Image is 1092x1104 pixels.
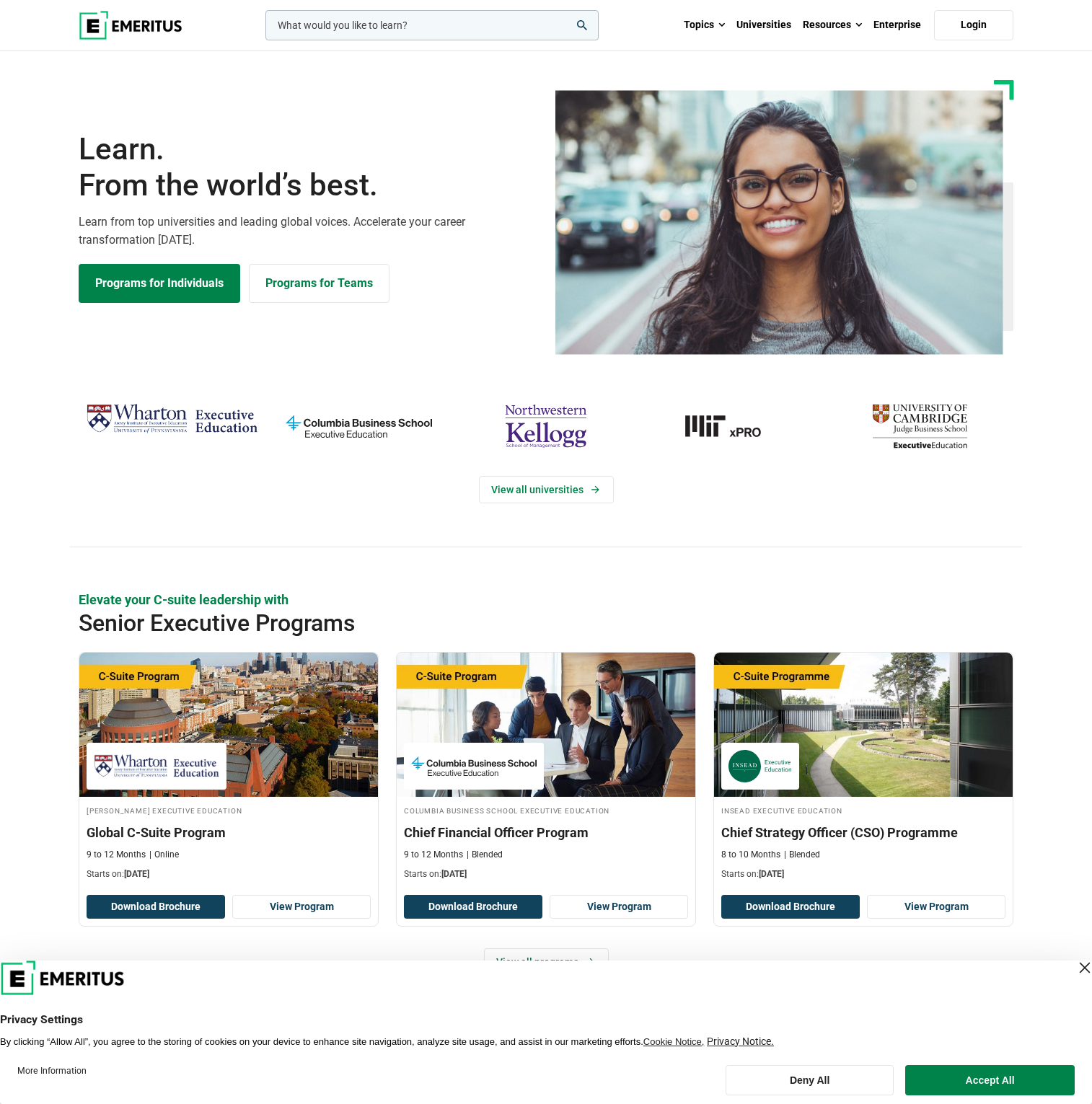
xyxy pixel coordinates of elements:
h1: Learn. [79,131,537,204]
a: View Universities [479,476,614,503]
p: 9 to 12 Months [404,849,463,861]
h3: Global C-Suite Program [87,823,371,842]
p: Blended [784,849,820,861]
p: Starts on: [404,868,688,880]
p: 9 to 12 Months [87,849,146,861]
a: Explore Programs [79,264,240,303]
img: Columbia Business School Executive Education [411,750,537,782]
a: MIT-xPRO [647,398,819,454]
img: columbia-business-school [273,398,445,454]
a: Finance Course by Columbia Business School Executive Education - September 29, 2025 Columbia Busi... [397,653,695,888]
p: 8 to 10 Months [721,849,780,861]
p: Learn from top universities and leading global voices. Accelerate your career transformation [DATE]. [79,213,537,249]
a: Leadership Course by Wharton Executive Education - September 24, 2025 Wharton Executive Education... [79,653,378,888]
a: View all programs [484,948,609,976]
a: View Program [232,895,371,919]
img: northwestern-kellogg [459,398,632,454]
p: Starts on: [721,868,1005,880]
img: INSEAD Executive Education [728,750,792,782]
img: cambridge-judge-business-school [834,398,1006,454]
p: Online [149,849,179,861]
p: Starts on: [87,868,371,880]
h4: [PERSON_NAME] Executive Education [87,804,371,816]
h2: Senior Executive Programs [79,609,920,637]
img: MIT xPRO [647,398,819,454]
a: Leadership Course by INSEAD Executive Education - October 14, 2025 INSEAD Executive Education INS... [714,653,1013,888]
span: [DATE] [441,869,467,879]
h4: Columbia Business School Executive Education [404,804,688,816]
span: [DATE] [124,869,149,879]
img: Learn from the world's best [555,90,1003,355]
img: Global C-Suite Program | Online Leadership Course [79,653,378,797]
a: Explore for Business [249,264,389,303]
img: Chief Strategy Officer (CSO) Programme | Online Leadership Course [714,653,1013,797]
input: woocommerce-product-search-field-0 [265,10,599,40]
h4: INSEAD Executive Education [721,804,1005,816]
span: [DATE] [759,869,784,879]
a: View Program [550,895,688,919]
h3: Chief Strategy Officer (CSO) Programme [721,823,1005,842]
img: Wharton Executive Education [86,398,258,441]
button: Download Brochure [404,895,542,919]
p: Blended [467,849,503,861]
span: From the world’s best. [79,167,537,203]
button: Download Brochure [87,895,225,919]
img: Wharton Executive Education [94,750,219,782]
a: View Program [867,895,1005,919]
a: Login [934,10,1013,40]
img: Chief Financial Officer Program | Online Finance Course [397,653,695,797]
button: Download Brochure [721,895,860,919]
h3: Chief Financial Officer Program [404,823,688,842]
p: Elevate your C-suite leadership with [79,591,1013,609]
